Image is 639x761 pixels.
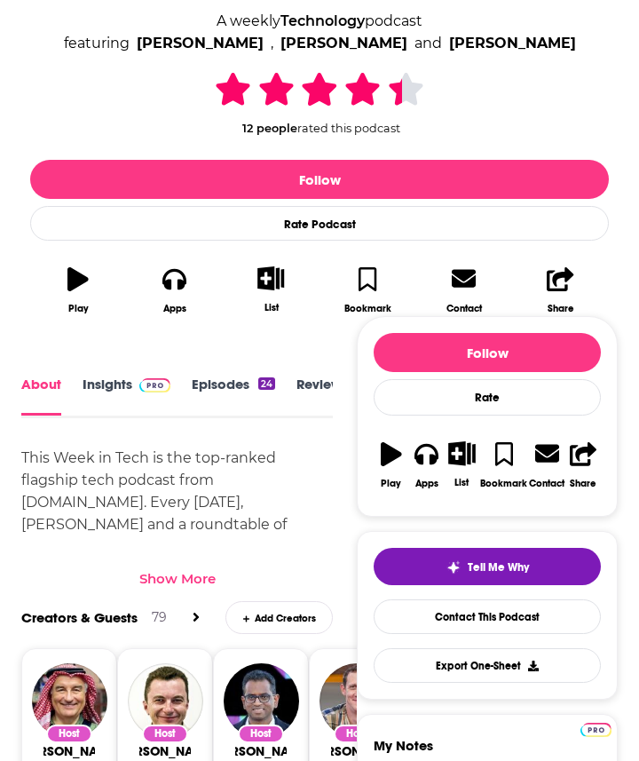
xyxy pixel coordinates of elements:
a: InsightsPodchaser Pro [83,376,170,416]
span: rated this podcast [297,122,400,135]
div: Bookmark [344,303,391,314]
a: Reviews [296,376,368,416]
div: Host [238,725,284,743]
a: Leo Laporte [20,743,120,759]
span: [PERSON_NAME] [211,743,312,759]
div: Rate Podcast [30,206,609,241]
div: Rate [374,379,601,416]
span: featuring [64,32,576,55]
button: Share [565,430,601,500]
div: Apps [163,303,186,314]
div: List [264,302,279,313]
img: Leo Laporte [32,663,107,739]
div: List [454,477,469,488]
img: tell me why sparkle [446,560,461,575]
div: This Week in Tech is the top-ranked flagship tech podcast from [DOMAIN_NAME]. Every [DATE], [PERS... [21,447,333,669]
span: 12 people [242,122,297,135]
div: Play [68,303,89,314]
button: Bookmark [479,430,528,500]
div: Share [570,478,596,489]
div: 79 [152,609,167,625]
button: Follow [30,160,609,199]
img: Podchaser Pro [580,723,611,737]
a: Iain Thomson [280,32,407,55]
div: Share [548,303,574,314]
button: Play [30,255,127,325]
img: Podchaser Pro [139,378,170,392]
div: A weekly podcast [64,10,576,55]
div: Contact [529,477,564,489]
a: About [21,376,61,416]
span: [PERSON_NAME] [115,743,216,759]
div: Apps [415,478,438,489]
div: Bookmark [480,478,527,489]
a: Pro website [580,720,611,737]
img: Iain Thomson [128,663,203,739]
a: Creators & Guests [21,609,138,626]
button: Share [512,255,609,325]
a: Contact [416,255,513,325]
img: Devindra Hardawar [224,663,299,739]
button: List [445,430,480,499]
a: Contact [528,430,565,500]
a: Episodes24 [192,376,275,416]
div: Contact [446,302,482,314]
a: Contact This Podcast [374,599,601,634]
a: Devindra Hardawar [211,743,312,759]
a: Technology [280,12,365,29]
button: Bookmark [319,255,416,325]
button: Play [374,430,409,500]
div: Host [46,725,92,743]
button: Apps [127,255,224,325]
a: Leo Laporte [137,32,264,55]
span: and [414,32,442,55]
button: Export One-Sheet [374,648,601,683]
a: View All [193,609,200,626]
div: 12 peoplerated this podcast [186,69,453,135]
div: Add Creators [225,601,333,634]
a: Iain Thomson [115,743,216,759]
img: Jason Howell [319,663,395,739]
span: , [271,32,273,55]
div: Host [334,725,380,743]
div: 24 [258,377,275,390]
button: tell me why sparkleTell Me Why [374,548,601,585]
span: Tell Me Why [468,560,529,575]
span: [PERSON_NAME] [20,743,120,759]
button: Apps [409,430,445,500]
div: Host [142,725,188,743]
button: List [223,255,319,324]
div: Play [381,478,401,489]
a: Jason Howell [449,32,576,55]
button: Follow [374,333,601,372]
